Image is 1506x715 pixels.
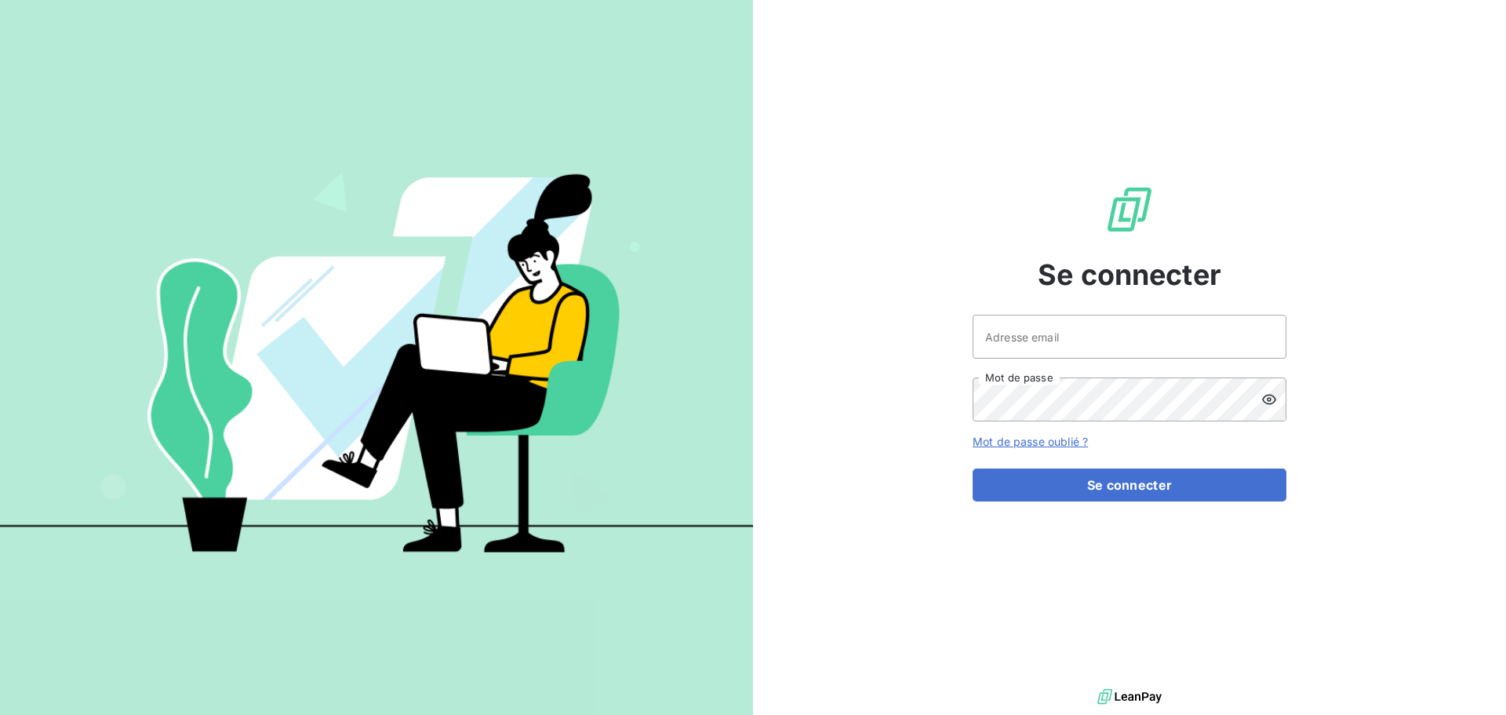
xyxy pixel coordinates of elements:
input: placeholder [973,315,1286,359]
a: Mot de passe oublié ? [973,435,1088,448]
button: Se connecter [973,469,1286,502]
span: Se connecter [1038,254,1221,296]
img: logo [1097,685,1162,709]
img: Logo LeanPay [1104,184,1155,235]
